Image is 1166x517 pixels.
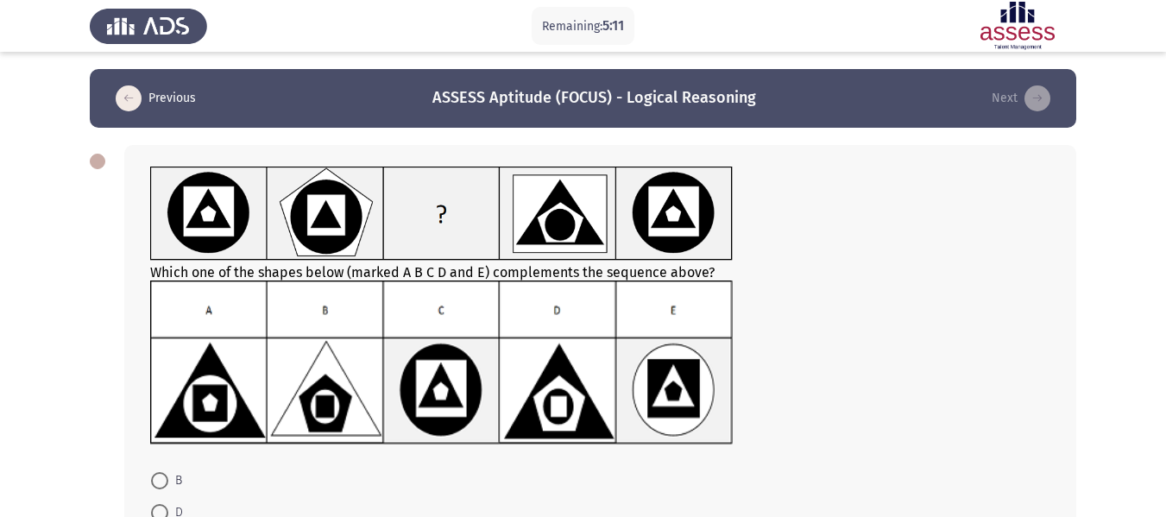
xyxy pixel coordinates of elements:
[602,17,624,34] span: 5:11
[90,2,207,50] img: Assess Talent Management logo
[168,470,182,491] span: B
[542,16,624,37] p: Remaining:
[986,85,1056,112] button: load next page
[110,85,201,112] button: load previous page
[959,2,1076,50] img: Assessment logo of ASSESS Focus 4 Module Assessment (EN/AR) (Basic - IB)
[150,167,1050,448] div: Which one of the shapes below (marked A B C D and E) complements the sequence above?
[150,281,733,444] img: UkFYYl8wMzBfQi5wbmcxNjkxMjk5MDk3ODMz.png
[432,87,756,109] h3: ASSESS Aptitude (FOCUS) - Logical Reasoning
[150,167,733,261] img: UkFYYl8wMzBfQS5wbmcxNjkxMjk4OTcyNzI2.png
